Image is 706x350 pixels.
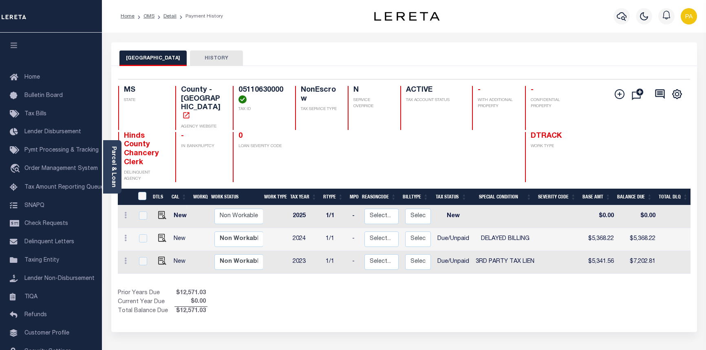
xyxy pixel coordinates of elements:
[10,164,23,174] i: travel_explore
[24,185,104,190] span: Tax Amount Reporting Queue
[289,205,322,228] td: 2025
[531,143,573,150] p: WORK TYPE
[535,189,579,205] th: Severity Code: activate to sort column ascending
[531,132,562,140] span: DTRACK
[190,51,243,66] button: HISTORY
[124,132,159,166] span: Hinds County Chancery Clerk
[353,86,391,95] h4: N
[181,132,184,140] span: -
[349,205,361,228] td: -
[181,86,223,121] h4: County - [GEOGRAPHIC_DATA]
[434,205,472,228] td: New
[322,251,349,274] td: 1/1
[481,236,529,242] span: DELAYED BILLING
[118,297,174,306] td: Current Year Due
[24,93,63,99] span: Bulletin Board
[176,13,223,20] li: Payment History
[24,330,69,336] span: Customer Profile
[170,228,193,251] td: New
[301,86,338,103] h4: NonEscrow
[289,228,322,251] td: 2024
[174,289,207,298] span: $12,571.03
[118,189,133,205] th: &nbsp;&nbsp;&nbsp;&nbsp;&nbsp;&nbsp;&nbsp;&nbsp;&nbsp;&nbsp;
[432,189,470,205] th: Tax Status: activate to sort column ascending
[118,289,174,298] td: Prior Years Due
[118,307,174,316] td: Total Balance Due
[124,170,166,182] p: DELINQUENT AGENCY
[24,312,47,318] span: Refunds
[374,12,439,21] img: logo-dark.svg
[181,143,223,150] p: IN BANKRUPTCY
[346,189,359,205] th: MPO
[24,203,44,208] span: SNAPQ
[322,228,349,251] td: 1/1
[24,221,68,227] span: Check Requests
[261,189,287,205] th: Work Type
[143,14,154,19] a: OMS
[24,75,40,80] span: Home
[399,189,432,205] th: BillType: activate to sort column ascending
[582,228,617,251] td: $5,368.22
[24,147,99,153] span: Pymt Processing & Tracking
[320,189,346,205] th: RType: activate to sort column ascending
[24,294,38,299] span: TIQA
[434,228,472,251] td: Due/Unpaid
[617,205,659,228] td: $0.00
[181,124,223,130] p: AGENCY WEBSITE
[322,205,349,228] td: 1/1
[582,205,617,228] td: $0.00
[349,251,361,274] td: -
[655,189,691,205] th: Total DLQ: activate to sort column ascending
[238,143,285,150] p: LOAN SEVERITY CODE
[150,189,168,205] th: DTLS
[163,14,176,19] a: Detail
[287,189,320,205] th: Tax Year: activate to sort column ascending
[238,86,285,103] h4: 05110630000
[434,251,472,274] td: Due/Unpaid
[24,258,59,263] span: Taxing Entity
[617,251,659,274] td: $7,202.81
[119,51,187,66] button: [GEOGRAPHIC_DATA]
[359,189,399,205] th: ReasonCode: activate to sort column ascending
[349,228,361,251] td: -
[531,97,573,110] p: CONFIDENTIAL PROPERTY
[133,189,150,205] th: &nbsp;
[301,106,338,112] p: TAX SERVICE TYPE
[470,189,535,205] th: Special Condition: activate to sort column ascending
[579,189,614,205] th: Base Amt: activate to sort column ascending
[238,132,243,140] span: 0
[478,86,481,94] span: -
[110,146,116,187] a: Parcel & Loan
[124,97,166,103] p: STATE
[24,129,81,135] span: Lender Disbursement
[238,106,285,112] p: TAX ID
[289,251,322,274] td: 2023
[478,97,515,110] p: WITH ADDITIONAL PROPERTY
[406,86,462,95] h4: ACTIVE
[121,14,135,19] a: Home
[168,189,190,205] th: CAL: activate to sort column ascending
[24,239,74,245] span: Delinquent Letters
[681,8,697,24] img: svg+xml;base64,PHN2ZyB4bWxucz0iaHR0cDovL3d3dy53My5vcmcvMjAwMC9zdmciIHBvaW50ZXItZXZlbnRzPSJub25lIi...
[24,276,95,282] span: Lender Non-Disbursement
[174,297,207,306] span: $0.00
[170,251,193,274] td: New
[208,189,263,205] th: Work Status
[24,166,98,172] span: Order Management System
[353,97,391,110] p: SERVICE OVERRIDE
[614,189,655,205] th: Balance Due: activate to sort column ascending
[190,189,208,205] th: WorkQ
[170,205,193,228] td: New
[617,228,659,251] td: $5,368.22
[124,86,166,95] h4: MS
[24,111,46,117] span: Tax Bills
[406,97,462,103] p: TAX ACCOUNT STATUS
[531,86,534,94] span: -
[476,259,534,264] span: 3RD PARTY TAX LIEN
[174,307,207,316] span: $12,571.03
[582,251,617,274] td: $5,341.56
